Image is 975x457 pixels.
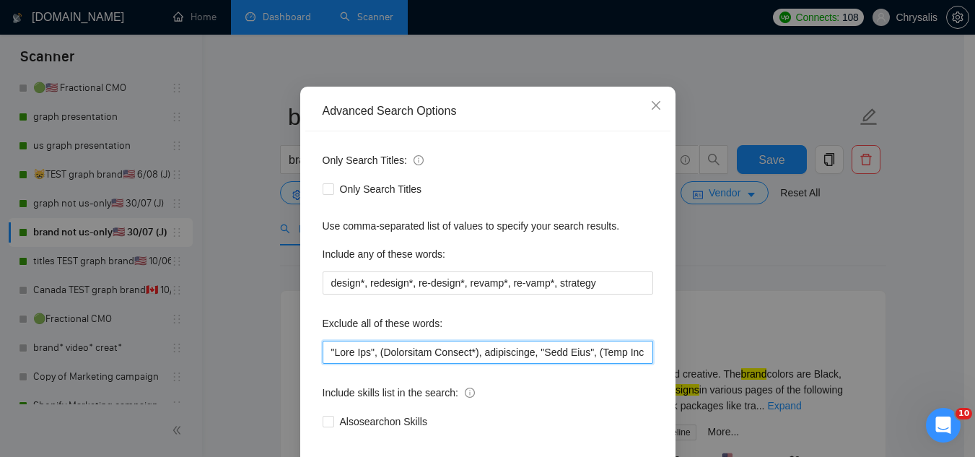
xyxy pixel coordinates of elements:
[323,103,653,119] div: Advanced Search Options
[334,414,433,430] span: Also search on Skills
[323,385,475,401] span: Include skills list in the search:
[323,152,424,168] span: Only Search Titles:
[334,181,428,197] span: Only Search Titles
[323,243,445,266] label: Include any of these words:
[637,87,675,126] button: Close
[956,408,972,419] span: 10
[323,312,443,335] label: Exclude all of these words:
[926,408,961,443] iframe: Intercom live chat
[465,388,475,398] span: info-circle
[323,218,653,234] div: Use comma-separated list of values to specify your search results.
[414,155,424,165] span: info-circle
[650,100,662,111] span: close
